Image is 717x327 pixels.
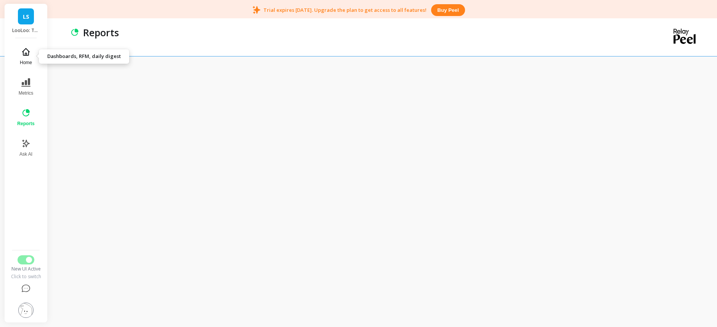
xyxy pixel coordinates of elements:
span: Home [20,60,32,66]
button: Home [13,43,39,70]
button: Metrics [13,73,39,101]
span: LS [23,12,29,21]
button: Switch to Legacy UI [18,255,34,264]
div: New UI Active [10,266,42,272]
button: Settings [10,298,42,322]
span: Ask AI [19,151,32,157]
button: Ask AI [13,134,39,162]
p: LooLoo: Touchless Toilet Spray [12,27,40,34]
div: Click to switch [10,274,42,280]
span: Metrics [19,90,34,96]
p: Reports [83,26,119,39]
img: profile picture [18,303,34,318]
iframe: Omni Embed [64,53,702,312]
span: Reports [17,121,34,127]
button: Help [10,280,42,298]
button: Reports [13,104,39,131]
